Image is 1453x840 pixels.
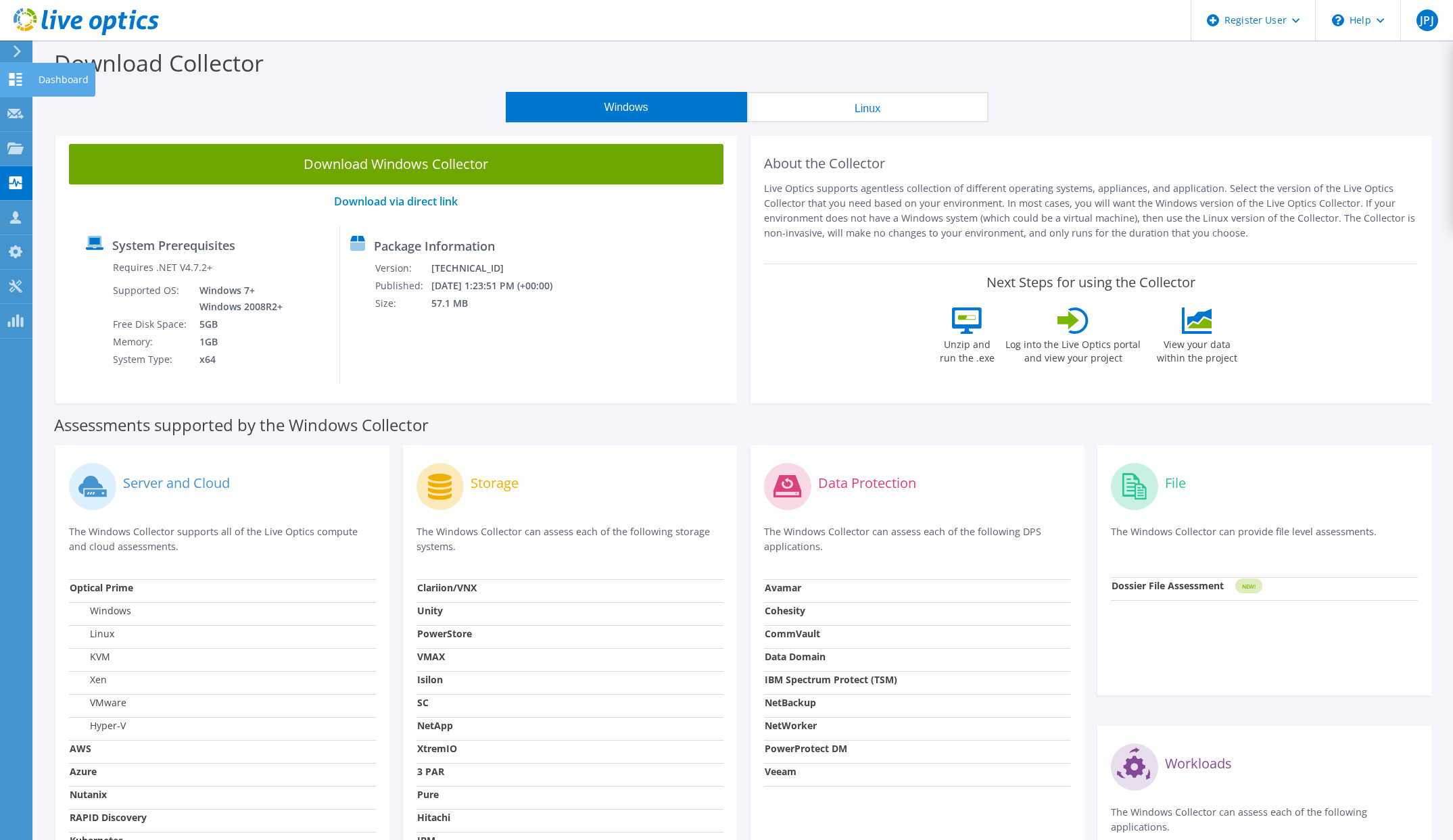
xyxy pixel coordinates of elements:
[1111,805,1418,835] p: The Windows Collector can assess each of the following applications.
[417,719,453,732] strong: NetApp
[1165,476,1186,490] label: File
[69,524,376,554] p: The Windows Collector supports all of the Live Optics compute and cloud assessments.
[70,673,107,687] label: Xen
[374,239,495,253] label: Package Information
[417,742,457,755] strong: XtremIO
[506,92,747,122] button: Windows
[334,194,458,209] a: Download via direct link
[1005,334,1141,365] label: Log into the Live Optics portal and view your project
[123,476,230,490] label: Server and Cloud
[112,282,189,316] td: Supported OS:
[765,673,897,686] strong: IBM Spectrum Protect (TSM)
[431,277,571,295] td: [DATE] 1:23:51 PM (+00:00)
[417,650,445,663] strong: VMAX
[1416,9,1438,31] span: JPJ
[986,274,1195,291] label: Next Steps for using the Collector
[765,765,796,778] strong: Veeam
[1332,14,1344,26] svg: \n
[189,316,285,333] td: 5GB
[431,260,571,277] td: [TECHNICAL_ID]
[112,351,189,368] td: System Type:
[471,476,519,490] label: Storage
[765,627,820,640] strong: CommVault
[765,719,817,732] strong: NetWorker
[70,650,110,664] label: KVM
[112,316,189,333] td: Free Disk Space:
[764,181,1419,241] p: Live Optics supports agentless collection of different operating systems, appliances, and applica...
[32,63,95,97] div: Dashboard
[765,581,801,594] strong: Avamar
[70,811,147,824] strong: RAPID Discovery
[417,673,443,686] strong: Isilon
[69,144,723,184] a: Download Windows Collector
[112,239,235,252] label: System Prerequisites
[70,788,107,801] strong: Nutanix
[417,788,439,801] strong: Pure
[765,742,847,755] strong: PowerProtect DM
[189,282,285,316] td: Windows 7+ Windows 2008R2+
[1165,757,1232,770] label: Workloads
[417,765,444,778] strong: 3 PAR
[416,524,723,554] p: The Windows Collector can assess each of the following storage systems.
[54,418,429,432] label: Assessments supported by the Windows Collector
[70,696,126,710] label: VMware
[417,604,443,617] strong: Unity
[1242,583,1256,590] tspan: NEW!
[375,295,431,312] td: Size:
[70,719,126,733] label: Hyper-V
[764,155,1419,172] h2: About the Collector
[70,627,114,641] label: Linux
[70,765,97,778] strong: Azure
[375,260,431,277] td: Version:
[189,333,285,351] td: 1GB
[417,696,429,709] strong: SC
[70,581,133,594] strong: Optical Prime
[1148,334,1245,365] label: View your data within the project
[765,650,826,663] strong: Data Domain
[1112,579,1224,592] strong: Dossier File Assessment
[747,92,988,122] button: Linux
[431,295,571,312] td: 57.1 MB
[818,476,916,490] label: Data Protection
[417,581,477,594] strong: Clariion/VNX
[112,333,189,351] td: Memory:
[70,604,131,618] label: Windows
[375,277,431,295] td: Published:
[417,627,472,640] strong: PowerStore
[936,334,998,365] label: Unzip and run the .exe
[113,261,212,274] label: Requires .NET V4.7.2+
[189,351,285,368] td: x64
[1111,524,1418,552] p: The Windows Collector can provide file level assessments.
[417,811,450,824] strong: Hitachi
[765,604,805,617] strong: Cohesity
[54,47,264,78] label: Download Collector
[70,742,91,755] strong: AWS
[764,524,1071,554] p: The Windows Collector can assess each of the following DPS applications.
[765,696,816,709] strong: NetBackup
